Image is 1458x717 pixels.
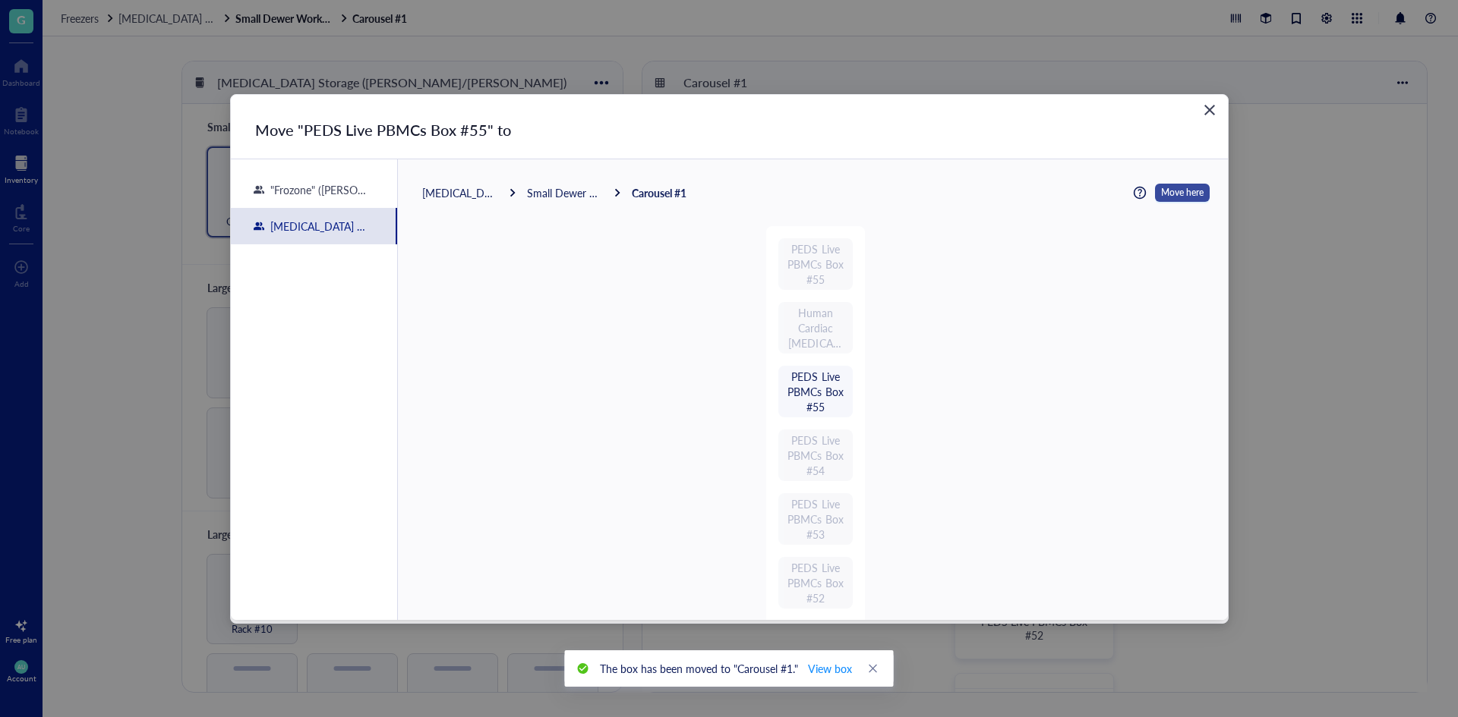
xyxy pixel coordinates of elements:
div: [MEDICAL_DATA] Storage ([PERSON_NAME]/[PERSON_NAME]) [264,219,371,233]
div: Small Dewer Working Storage [527,186,603,200]
a: Close [865,660,882,677]
div: PEDS Live PBMCs Box #55 [787,369,844,414]
div: "Frozone" ([PERSON_NAME]/[PERSON_NAME]) [264,183,373,197]
span: Move here [1161,183,1204,203]
button: View box [807,656,853,681]
span: close [868,663,879,674]
button: Close [1198,107,1222,131]
div: [MEDICAL_DATA] Storage ([PERSON_NAME]/[PERSON_NAME]) [422,186,498,200]
div: Move "PEDS Live PBMCs Box #55" to [255,119,1179,140]
button: Move here [1155,184,1210,202]
span: View box [808,660,852,677]
div: Carousel #1 [632,186,686,200]
span: Close [1198,110,1222,128]
div: The box has been moved to "Carousel #1." [600,656,853,681]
